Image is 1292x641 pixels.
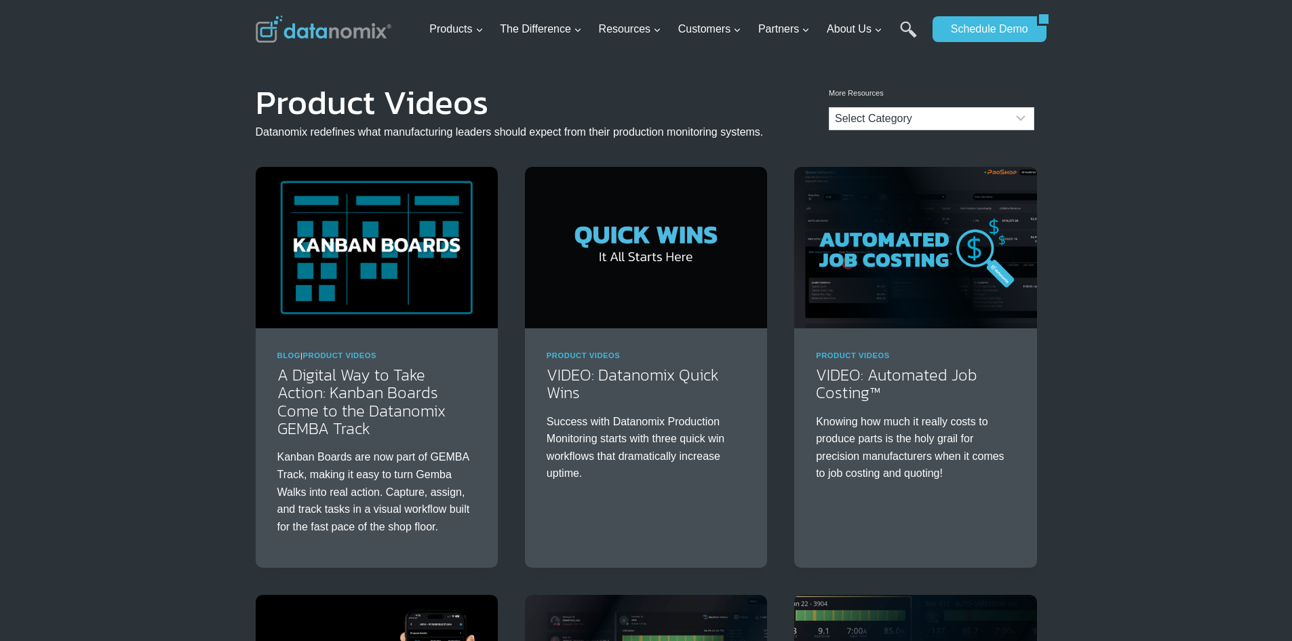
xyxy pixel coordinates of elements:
img: Datanomix Quick Wins [525,167,767,328]
img: VIDEO: Automated Job Costing™ [794,167,1036,328]
span: Customers [678,20,741,38]
p: Datanomix redefines what manufacturing leaders should expect from their production monitoring sys... [256,123,764,141]
span: The Difference [500,20,582,38]
a: VIDEO: Datanomix Quick Wins [547,363,719,404]
p: Knowing how much it really costs to produce parts is the holy grail for precision manufacturers w... [816,413,1015,482]
a: Product Videos [816,351,890,360]
span: | [277,351,377,360]
h1: Product Videos [256,92,764,113]
a: A Digital Way to Take Action: Kanban Boards Come to the Datanomix GEMBA Track [277,363,446,440]
span: Partners [758,20,810,38]
a: Blog [277,351,301,360]
a: Product Videos [303,351,377,360]
img: Datanomix [256,16,391,43]
nav: Primary Navigation [424,7,926,52]
img: A Smarter Way to Take Action: Kanban Boards Come to the Datanomix GEMBA Track [256,167,498,328]
p: More Resources [829,88,1034,100]
span: About Us [827,20,882,38]
span: Resources [599,20,661,38]
p: Success with Datanomix Production Monitoring starts with three quick win workflows that dramatica... [547,413,745,482]
span: Products [429,20,483,38]
a: Schedule Demo [933,16,1037,42]
a: VIDEO: Automated Job Costing™ [816,363,977,404]
a: Search [900,21,917,52]
p: Kanban Boards are now part of GEMBA Track, making it easy to turn Gemba Walks into real action. C... [277,448,476,535]
a: Product Videos [547,351,621,360]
